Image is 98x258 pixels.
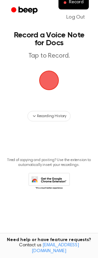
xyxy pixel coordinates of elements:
[32,243,79,253] a: [EMAIL_ADDRESS][DOMAIN_NAME]
[5,158,93,168] p: Tired of copying and pasting? Use the extension to automatically insert your recordings.
[27,111,71,121] button: Recording History
[37,113,66,119] span: Recording History
[39,71,59,90] button: Beep Logo
[12,31,86,47] h1: Record a Voice Note for Docs
[7,4,43,17] a: Beep
[12,52,86,60] p: Tap to Record.
[4,243,94,254] span: Contact us
[60,9,91,25] a: Log Out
